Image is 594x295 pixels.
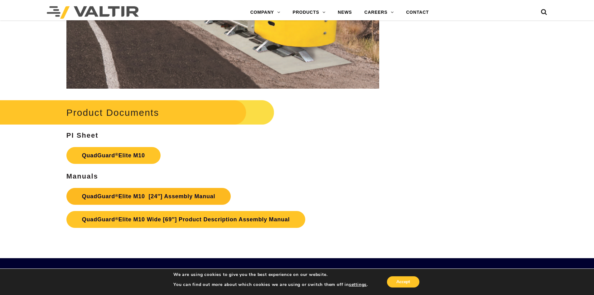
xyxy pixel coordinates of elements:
[66,172,98,180] strong: Manuals
[173,272,368,278] p: We are using cookies to give you the best experience on our website.
[358,6,400,19] a: CAREERS
[115,152,118,157] sup: ®
[66,147,161,164] a: QuadGuard®Elite M10
[66,211,306,228] a: QuadGuard®Elite M10 Wide [69″] Product Description Assembly Manual
[244,6,287,19] a: COMPANY
[331,6,358,19] a: NEWS
[66,131,99,139] strong: PI Sheet
[66,188,231,205] a: QuadGuard®Elite M10 [24″] Assembly Manual
[400,6,435,19] a: CONTACT
[287,6,332,19] a: PRODUCTS
[349,282,367,288] button: settings
[47,6,139,19] img: Valtir
[387,276,419,288] button: Accept
[115,193,118,198] sup: ®
[115,216,118,221] sup: ®
[173,282,368,288] p: You can find out more about which cookies we are using or switch them off in .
